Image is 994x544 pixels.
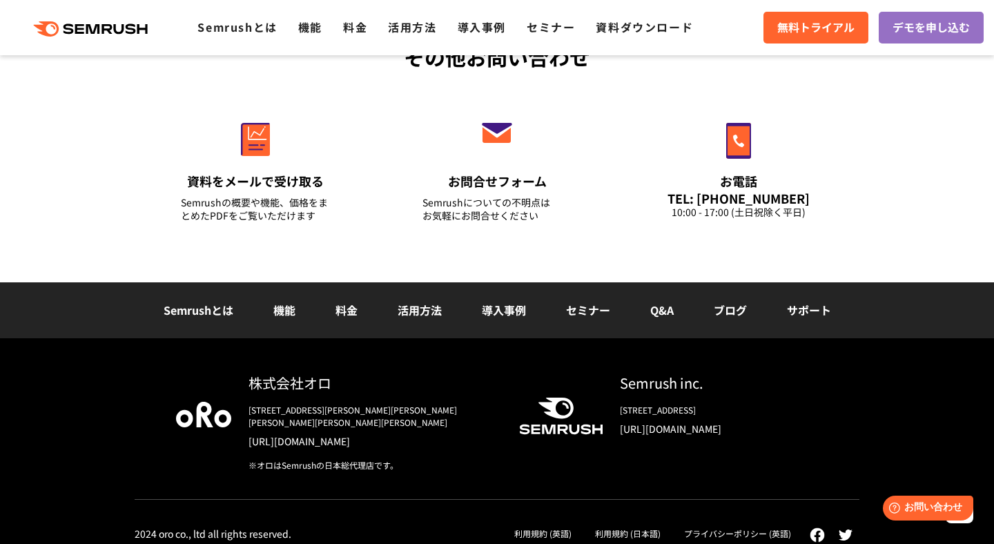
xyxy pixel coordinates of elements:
[664,173,813,190] div: お電話
[298,19,322,35] a: 機能
[879,12,984,43] a: デモを申し込む
[273,302,295,318] a: 機能
[458,19,506,35] a: 導入事例
[197,19,277,35] a: Semrushとは
[135,41,859,72] div: その他お問い合わせ
[248,404,497,429] div: [STREET_ADDRESS][PERSON_NAME][PERSON_NAME][PERSON_NAME][PERSON_NAME][PERSON_NAME]
[335,302,358,318] a: 料金
[248,459,497,472] div: ※オロはSemrushの日本総代理店です。
[871,490,979,529] iframe: Help widget launcher
[566,302,610,318] a: セミナー
[248,373,497,393] div: 株式会社オロ
[839,530,852,541] img: twitter
[620,422,818,436] a: [URL][DOMAIN_NAME]
[893,19,970,37] span: デモを申し込む
[714,302,747,318] a: ブログ
[393,93,601,240] a: お問合せフォーム Semrushについての不明点はお気軽にお問合せください
[248,434,497,448] a: [URL][DOMAIN_NAME]
[810,527,825,543] img: facebook
[181,173,330,190] div: 資料をメールで受け取る
[482,302,526,318] a: 導入事例
[620,373,818,393] div: Semrush inc.
[388,19,436,35] a: 活用方法
[787,302,831,318] a: サポート
[422,196,572,222] div: Semrushについての不明点は お気軽にお問合せください
[176,402,231,427] img: oro company
[343,19,367,35] a: 料金
[398,302,442,318] a: 活用方法
[181,196,330,222] div: Semrushの概要や機能、価格をまとめたPDFをご覧いただけます
[595,527,661,539] a: 利用規約 (日本語)
[664,191,813,206] div: TEL: [PHONE_NUMBER]
[527,19,575,35] a: セミナー
[620,404,818,416] div: [STREET_ADDRESS]
[777,19,855,37] span: 無料トライアル
[135,527,291,540] div: 2024 oro co., ltd all rights reserved.
[152,93,359,240] a: 資料をメールで受け取る Semrushの概要や機能、価格をまとめたPDFをご覧いただけます
[684,527,791,539] a: プライバシーポリシー (英語)
[514,527,572,539] a: 利用規約 (英語)
[422,173,572,190] div: お問合せフォーム
[763,12,868,43] a: 無料トライアル
[650,302,674,318] a: Q&A
[596,19,693,35] a: 資料ダウンロード
[664,206,813,219] div: 10:00 - 17:00 (土日祝除く平日)
[164,302,233,318] a: Semrushとは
